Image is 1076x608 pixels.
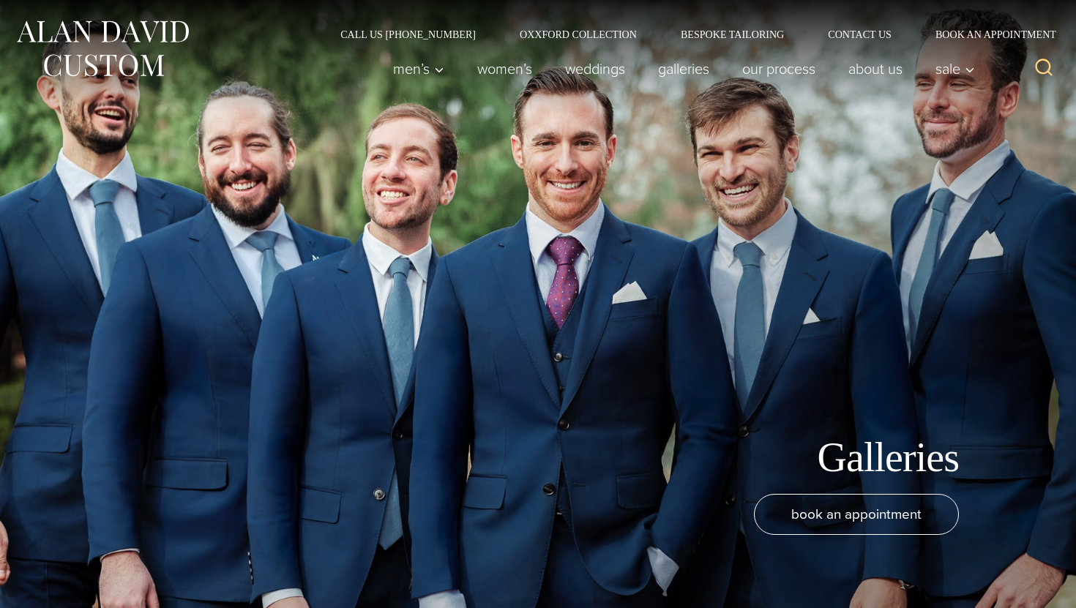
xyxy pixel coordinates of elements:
[818,433,960,482] h1: Galleries
[806,29,914,40] a: Contact Us
[726,54,832,83] a: Our Process
[318,29,498,40] a: Call Us [PHONE_NUMBER]
[1026,51,1061,86] button: View Search Form
[393,61,444,76] span: Men’s
[15,16,190,81] img: Alan David Custom
[377,54,983,83] nav: Primary Navigation
[791,503,922,525] span: book an appointment
[935,61,975,76] span: Sale
[659,29,806,40] a: Bespoke Tailoring
[318,29,1061,40] nav: Secondary Navigation
[461,54,549,83] a: Women’s
[914,29,1061,40] a: Book an Appointment
[642,54,726,83] a: Galleries
[549,54,642,83] a: weddings
[498,29,659,40] a: Oxxford Collection
[754,494,959,535] a: book an appointment
[832,54,919,83] a: About Us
